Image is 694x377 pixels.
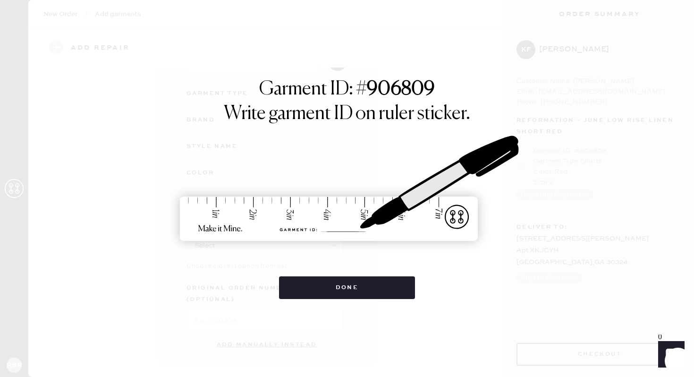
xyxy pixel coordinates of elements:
[649,334,690,375] iframe: Front Chat
[367,80,435,99] strong: 906809
[170,111,524,267] img: ruler-sticker-sharpie.svg
[279,276,415,299] button: Done
[224,103,470,125] h1: Write garment ID on ruler sticker.
[259,78,435,103] h1: Garment ID: #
